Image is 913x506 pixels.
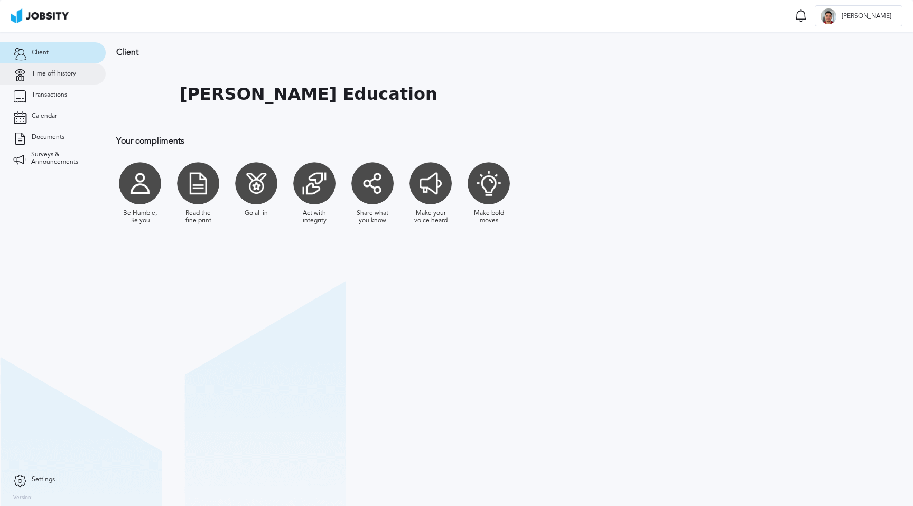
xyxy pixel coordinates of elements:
div: Make bold moves [470,210,507,224]
div: Go all in [245,210,268,217]
div: Read the fine print [180,210,217,224]
span: Client [32,49,49,57]
div: Be Humble, Be you [122,210,159,224]
div: C [821,8,836,24]
div: Make your voice heard [412,210,449,224]
button: C[PERSON_NAME] [815,5,902,26]
span: [PERSON_NAME] [836,13,897,20]
div: Act with integrity [296,210,333,224]
label: Version: [13,495,33,501]
span: Time off history [32,70,76,78]
span: Transactions [32,91,67,99]
h3: Your compliments [116,136,690,146]
span: Calendar [32,113,57,120]
span: Settings [32,476,55,483]
img: ab4bad089aa723f57921c736e9817d99.png [11,8,69,23]
span: Documents [32,134,64,141]
h1: [PERSON_NAME] Education [180,85,437,104]
div: Share what you know [354,210,391,224]
span: Surveys & Announcements [31,151,92,166]
h3: Client [116,48,690,57]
